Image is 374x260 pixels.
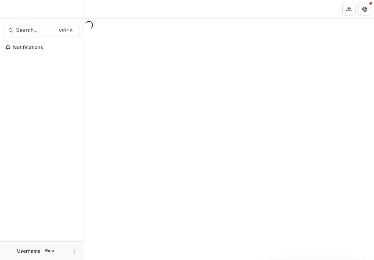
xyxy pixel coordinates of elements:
[70,247,78,255] button: More
[342,3,356,16] button: Partners
[17,247,41,254] p: Username
[3,24,79,37] button: Search...
[16,27,55,33] span: Search...
[13,45,77,50] span: Notifications
[3,42,79,53] button: Notifications
[358,3,371,16] button: Get Help
[58,27,74,34] div: Ctrl + K
[43,248,56,254] p: Role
